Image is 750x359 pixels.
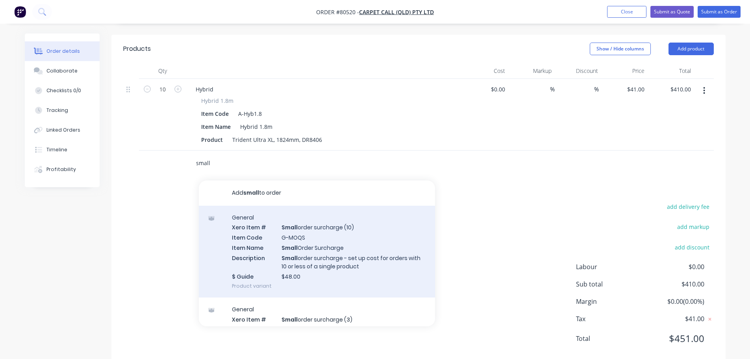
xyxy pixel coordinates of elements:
[462,63,508,79] div: Cost
[646,331,704,346] span: $451.00
[576,334,646,343] span: Total
[607,6,646,18] button: Close
[316,8,359,16] span: Order #80520 -
[25,61,100,81] button: Collaborate
[123,44,151,54] div: Products
[646,279,704,289] span: $410.00
[576,314,646,324] span: Tax
[594,85,599,94] span: %
[196,155,353,171] input: Start typing to add a product...
[14,6,26,18] img: Factory
[669,43,714,55] button: Add product
[46,87,81,94] div: Checklists 0/0
[198,121,234,132] div: Item Name
[25,160,100,179] button: Profitability
[673,221,714,232] button: add markup
[576,279,646,289] span: Sub total
[199,180,435,206] button: Addsmallto order
[576,297,646,306] span: Margin
[198,134,226,145] div: Product
[46,107,68,114] div: Tracking
[229,134,325,145] div: Trident Ultra XL, 1824mm, DR8406
[46,166,76,173] div: Profitability
[646,314,704,324] span: $41.00
[25,41,100,61] button: Order details
[671,242,714,252] button: add discount
[198,108,232,119] div: Item Code
[235,108,265,119] div: A-Hyb1.8
[576,262,646,272] span: Labour
[648,63,694,79] div: Total
[25,100,100,120] button: Tracking
[46,67,78,74] div: Collaborate
[663,201,714,212] button: add delivery fee
[139,63,186,79] div: Qty
[359,8,434,16] a: Carpet Call (QLD) Pty Ltd
[189,84,220,95] div: Hybrid
[550,85,555,94] span: %
[25,81,100,100] button: Checklists 0/0
[201,97,233,105] span: Hybrid 1.8m
[25,140,100,160] button: Timeline
[46,146,67,153] div: Timeline
[646,262,704,272] span: $0.00
[555,63,601,79] div: Discount
[46,126,80,134] div: Linked Orders
[590,43,651,55] button: Show / Hide columns
[650,6,694,18] button: Submit as Quote
[698,6,741,18] button: Submit as Order
[25,120,100,140] button: Linked Orders
[646,297,704,306] span: $0.00 ( 0.00 %)
[508,63,555,79] div: Markup
[237,121,276,132] div: Hybrid 1.8m
[601,63,648,79] div: Price
[46,48,80,55] div: Order details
